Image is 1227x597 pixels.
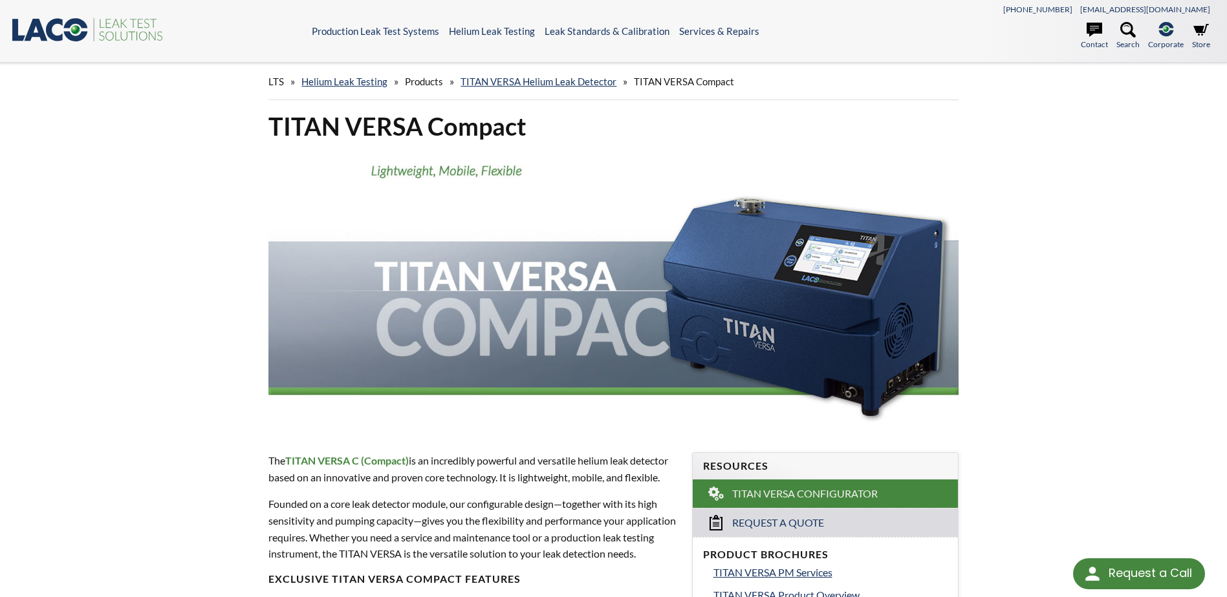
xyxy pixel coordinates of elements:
[285,454,409,466] strong: TITAN VERSA C (Compact)
[461,76,616,87] a: TITAN VERSA Helium Leak Detector
[713,566,832,578] span: TITAN VERSA PM Services
[1116,22,1140,50] a: Search
[268,572,676,586] h4: EXCLUSIVE TITAN VERSA COMPACT FEATURES
[703,459,948,473] h4: Resources
[1073,558,1205,589] div: Request a Call
[268,496,676,561] p: Founded on a core leak detector module, our configurable design—together with its high sensitivit...
[1080,5,1210,14] a: [EMAIL_ADDRESS][DOMAIN_NAME]
[1003,5,1072,14] a: [PHONE_NUMBER]
[1082,563,1103,584] img: round button
[693,479,958,508] a: TITAN VERSA Configurator
[405,76,443,87] span: Products
[449,25,535,37] a: Helium Leak Testing
[703,548,948,561] h4: Product Brochures
[268,110,958,142] h1: TITAN VERSA Compact
[312,25,439,37] a: Production Leak Test Systems
[679,25,759,37] a: Services & Repairs
[713,564,948,581] a: TITAN VERSA PM Services
[1081,22,1108,50] a: Contact
[732,487,878,501] span: TITAN VERSA Configurator
[268,63,958,100] div: » » » »
[268,452,676,485] p: The is an incredibly powerful and versatile helium leak detector based on an innovative and prove...
[1148,38,1184,50] span: Corporate
[268,76,284,87] span: LTS
[732,516,824,530] span: Request a Quote
[634,76,734,87] span: TITAN VERSA Compact
[301,76,387,87] a: Helium Leak Testing
[1192,22,1210,50] a: Store
[545,25,669,37] a: Leak Standards & Calibration
[268,152,958,428] img: TITAN VERSA Compact header
[693,508,958,537] a: Request a Quote
[1109,558,1192,588] div: Request a Call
